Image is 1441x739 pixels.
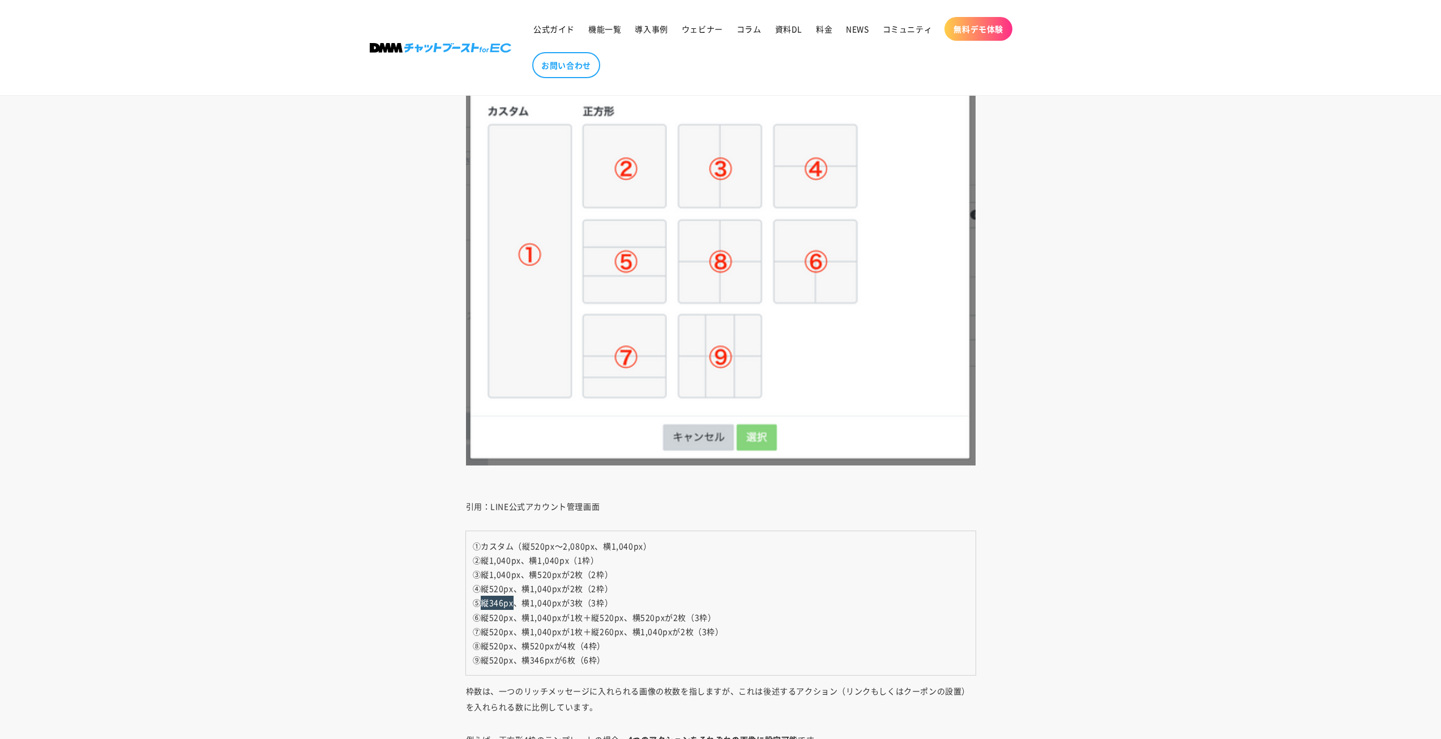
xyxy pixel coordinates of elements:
a: 無料デモ体験 [944,17,1012,41]
span: コラム [737,24,762,34]
span: ⑧縦520px、横520pxが4枚（4枠） [473,640,606,651]
a: 公式ガイド [527,17,581,41]
a: ウェビナー [675,17,730,41]
span: 公式ガイド [533,24,575,34]
span: NEWS [846,24,869,34]
span: ①カスタム（縦520px～2,080px、横1,040px） [473,540,652,552]
p: 引用：LINE公式アカウント管理画面 [466,53,976,514]
a: コミュニティ [876,17,939,41]
span: ⑥縦520px、横1,040pxが1枚＋縦520px、横520pxが2枚（3枠） [473,612,716,623]
span: ⑨縦520px、横346pxが6枚（6枠） [473,654,606,665]
a: 導入事例 [628,17,674,41]
span: ⑤縦346px、横1,040pxが3枚（3枠） [473,597,613,608]
a: NEWS [839,17,875,41]
a: コラム [730,17,768,41]
span: コミュニティ [883,24,933,34]
span: ③縦1,040px、横520pxが2枚（2枠） [473,569,613,580]
span: ②縦1,040px、横1,040px（1枠） [473,554,599,566]
a: 機能一覧 [581,17,628,41]
img: 株式会社DMM Boost [370,43,511,53]
span: ウェビナー [682,24,723,34]
span: 導入事例 [635,24,668,34]
a: 資料DL [768,17,809,41]
span: 資料DL [775,24,802,34]
a: お問い合わせ [532,52,600,78]
span: お問い合わせ [541,60,591,70]
span: 無料デモ体験 [953,24,1003,34]
span: ④縦520px、横1,040pxが2枚（2枠） [473,583,613,594]
p: 枠数は、一つのリッチメッセージに入れられる画像の枚数を指しますが、これは後述するアクション（リンクもしくはクーポンの設置）を入れられる数に比例しています。 [466,683,976,715]
span: 料金 [816,24,832,34]
a: 料金 [809,17,839,41]
span: ⑦縦520px、横1,040pxが1枚＋縦260px、横1,040pxが2枚（3枠） [473,626,724,637]
span: 機能一覧 [588,24,621,34]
